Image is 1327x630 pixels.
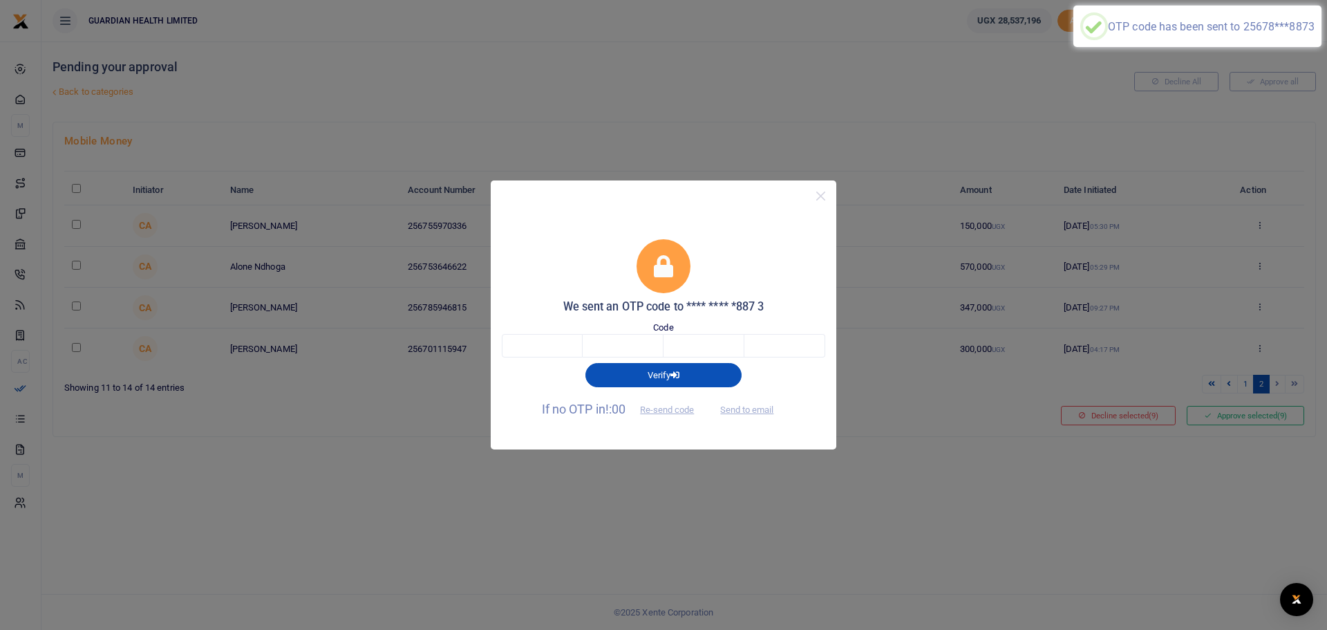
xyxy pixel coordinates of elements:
[542,402,706,416] span: If no OTP in
[585,363,742,387] button: Verify
[605,402,625,416] span: !:00
[811,186,831,206] button: Close
[1280,583,1313,616] div: Open Intercom Messenger
[653,321,673,335] label: Code
[1108,20,1315,33] div: OTP code has been sent to 25678***8873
